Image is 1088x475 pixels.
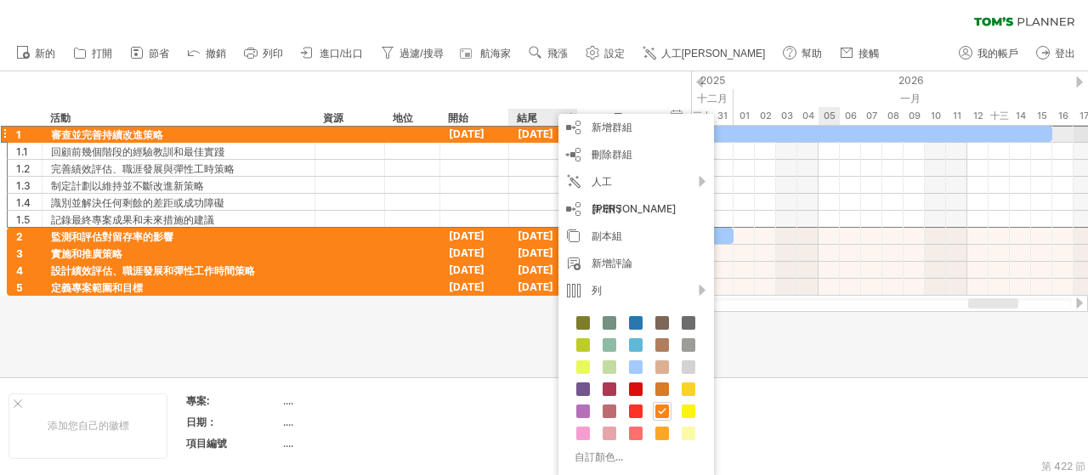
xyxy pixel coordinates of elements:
a: 人工[PERSON_NAME] [638,42,771,65]
a: 接觸 [836,42,884,65]
font: 十三 [990,110,1009,122]
font: 新增行 [592,202,622,215]
div: 2026年1月14日星期三 [1010,107,1031,125]
div: 2026年1月16日星期五 [1052,107,1074,125]
font: [DATE] [518,246,553,259]
div: 2026年1月3日星期六 [776,107,797,125]
font: 2 [16,230,23,243]
font: 飛漲 [547,48,568,59]
font: [DATE] [449,127,484,140]
div: 2025年12月31日星期三 [712,107,734,125]
font: 10 [931,110,941,122]
a: 飛漲 [524,42,573,65]
font: 5 [16,281,23,294]
font: 我的帳戶 [977,48,1018,59]
font: 記錄最終專案成果和未來措施的建議 [51,213,214,226]
font: 3 [16,247,23,260]
font: 節省 [149,48,169,59]
font: 列印 [263,48,283,59]
font: 識別並解決任何剩餘的差距或成功障礙 [51,196,224,209]
font: 04 [802,110,814,122]
div: 2026年1月8日星期四 [882,107,904,125]
font: 09 [909,110,921,122]
div: 2026年1月9日星期五 [904,107,925,125]
div: 2026年1月10日星期六 [925,107,946,125]
font: [DATE] [449,246,484,259]
a: 航海家 [457,42,516,65]
font: 登出 [1055,48,1075,59]
a: 登出 [1032,42,1080,65]
font: 人工[PERSON_NAME] [661,48,766,59]
font: 天 [613,111,623,124]
a: 幫助 [779,42,827,65]
font: 地位 [393,111,413,124]
font: 05 [824,110,836,122]
font: 07 [866,110,877,122]
font: 01 [739,110,750,122]
font: [DATE] [518,280,553,293]
div: 2026年1月13日星期二 [989,107,1010,125]
a: 列印 [240,42,288,65]
font: 第 422 節 [1041,460,1085,472]
font: 新的 [35,48,55,59]
font: 1.1 [16,145,28,158]
font: 31 [717,110,728,122]
div: 2026年1月15日星期四 [1031,107,1052,125]
font: [DATE] [449,263,484,276]
font: 幫助 [802,48,822,59]
font: 人工[PERSON_NAME] [592,175,677,215]
font: 刪除群組 [592,148,632,161]
font: 三十 [693,110,711,122]
a: 新的 [12,42,60,65]
a: 撤銷 [183,42,231,65]
a: 進口/出口 [297,42,368,65]
font: 添加您自己的徽標 [48,419,129,432]
font: [DATE] [518,127,553,140]
div: 2026年1月5日星期一 [819,107,840,125]
font: 實施和推廣策略 [51,247,122,260]
font: 接觸 [858,48,879,59]
font: 新增評論 [592,257,632,269]
font: 16 [1058,110,1068,122]
font: 項目編號 [186,437,227,450]
font: [DATE] [518,263,553,276]
font: 2025 [700,74,725,87]
div: 2025年12月30日星期二 [691,107,712,125]
div: 2026年1月1日星期四 [734,107,755,125]
a: 節省 [126,42,174,65]
font: 一月 [900,92,921,105]
div: 2026年1月11日星期日 [946,107,967,125]
font: 自訂顏色... [575,450,623,463]
font: 11 [953,110,961,122]
font: 過濾/搜尋 [399,48,443,59]
font: 4 [16,264,23,277]
font: 十二月 [697,92,728,105]
font: 08 [887,110,899,122]
font: 12 [973,110,983,122]
font: 回顧前幾個階段的經驗教訓和最佳實踐 [51,145,224,158]
font: 結尾 [517,111,537,124]
a: 打開 [69,42,117,65]
font: [DATE] [449,229,484,242]
div: 2026年1月4日星期日 [797,107,819,125]
font: 2026 [898,74,924,87]
font: 1 [16,128,21,141]
font: 航海家 [480,48,511,59]
font: 完善績效評估、職涯發展與彈性工時策略 [51,162,235,175]
div: 2026年1月2日星期五 [755,107,776,125]
font: 開始 [448,111,468,124]
font: 制定計劃以維持並不斷改進新策略 [51,179,204,192]
font: 列 [592,284,602,297]
font: 14 [1016,110,1026,122]
font: 03 [781,110,793,122]
font: 定義專案範圍和目標 [51,281,143,294]
font: 06 [845,110,857,122]
font: 監測和評估對留存率的影響 [51,230,173,243]
font: 進口/出口 [320,48,363,59]
div: 2026年1月7日星期三 [861,107,882,125]
font: 1.4 [16,196,31,209]
div: 2026年1月6日星期二 [840,107,861,125]
font: 專案: [186,394,210,407]
font: .... [283,416,293,428]
font: 副本組 [592,229,622,242]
